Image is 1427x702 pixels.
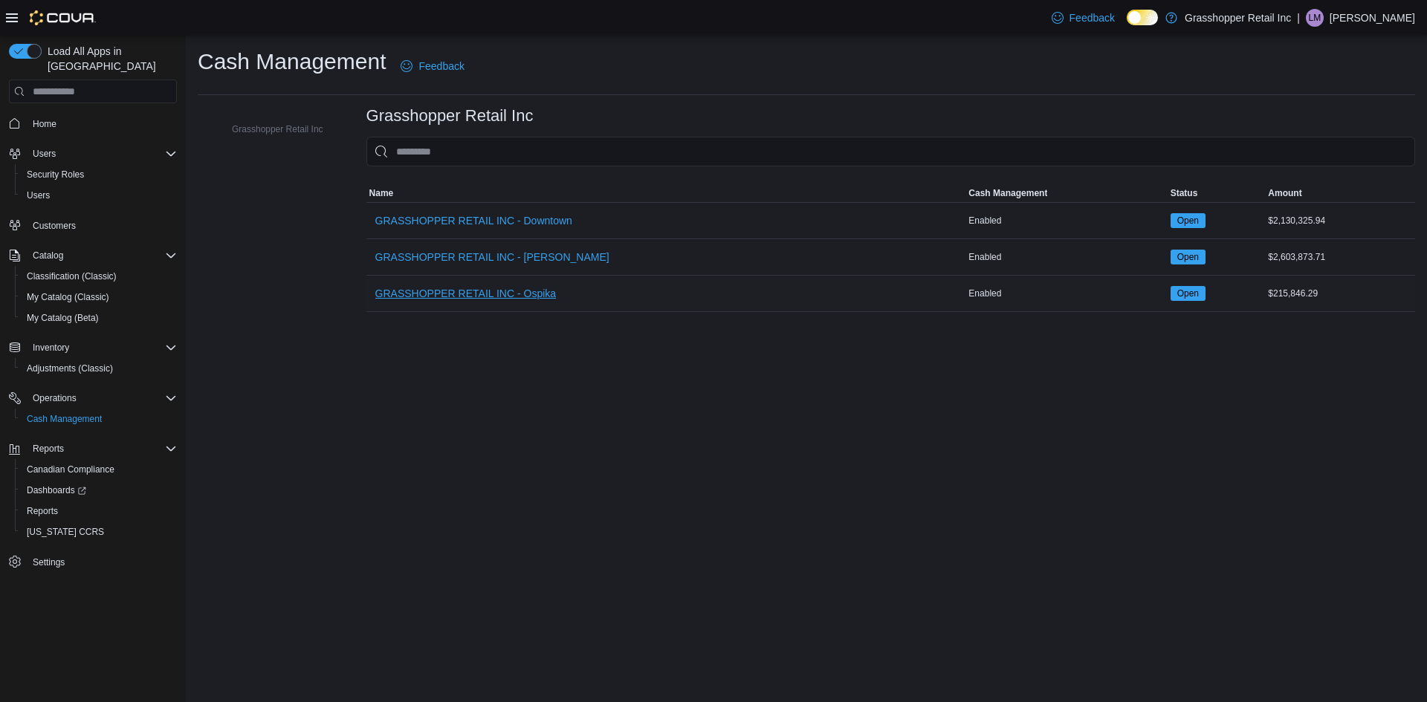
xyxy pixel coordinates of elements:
p: Grasshopper Retail Inc [1185,9,1291,27]
button: GRASSHOPPER RETAIL INC - [PERSON_NAME] [369,242,615,272]
a: Feedback [395,51,470,81]
button: Reports [15,501,183,521]
a: Users [21,186,56,204]
span: Feedback [1070,10,1115,25]
span: Users [27,145,177,163]
span: Adjustments (Classic) [27,363,113,374]
span: My Catalog (Beta) [27,312,99,324]
span: Customers [33,220,76,232]
a: Dashboards [15,480,183,501]
a: Dashboards [21,481,92,499]
span: Dark Mode [1127,25,1127,26]
button: Grasshopper Retail Inc [211,120,329,138]
button: Security Roles [15,164,183,185]
span: Reports [21,502,177,520]
span: Inventory [33,342,69,354]
button: Catalog [27,247,69,264]
button: Amount [1265,184,1415,202]
input: Dark Mode [1127,10,1158,25]
span: Inventory [27,339,177,357]
div: $215,846.29 [1265,285,1415,302]
p: | [1297,9,1300,27]
a: Classification (Classic) [21,267,123,285]
span: Open [1171,286,1206,301]
span: Grasshopper Retail Inc [232,123,323,135]
button: Users [27,145,62,163]
button: Customers [3,215,183,236]
span: Load All Apps in [GEOGRAPHIC_DATA] [42,44,177,74]
span: Security Roles [27,169,84,181]
span: GRASSHOPPER RETAIL INC - Ospika [375,286,557,301]
div: Enabled [965,285,1167,302]
a: [US_STATE] CCRS [21,523,110,541]
button: Settings [3,551,183,573]
button: Operations [3,388,183,409]
p: [PERSON_NAME] [1330,9,1415,27]
span: Status [1171,187,1198,199]
button: Classification (Classic) [15,266,183,287]
button: My Catalog (Beta) [15,308,183,328]
span: Catalog [27,247,177,264]
button: [US_STATE] CCRS [15,521,183,542]
span: Canadian Compliance [27,464,114,475]
div: L M [1306,9,1324,27]
span: Customers [27,216,177,235]
a: Settings [27,553,71,571]
span: My Catalog (Beta) [21,309,177,327]
span: Open [1171,250,1206,264]
button: Status [1168,184,1266,202]
div: $2,130,325.94 [1265,212,1415,230]
a: Canadian Compliance [21,461,120,478]
img: Cova [30,10,96,25]
button: Inventory [27,339,75,357]
span: Settings [33,556,65,568]
span: Classification (Classic) [21,267,177,285]
span: Operations [27,389,177,407]
span: Users [21,186,177,204]
button: Canadian Compliance [15,459,183,480]
button: Users [15,185,183,206]
span: Users [27,189,50,201]
a: Reports [21,502,64,520]
button: Reports [3,438,183,459]
button: Cash Management [15,409,183,429]
button: Reports [27,440,70,458]
button: Inventory [3,337,183,358]
a: Cash Management [21,410,108,428]
span: Operations [33,392,77,404]
button: Name [366,184,966,202]
span: [US_STATE] CCRS [27,526,104,538]
span: Cash Management [27,413,102,425]
div: $2,603,873.71 [1265,248,1415,266]
span: Washington CCRS [21,523,177,541]
span: GRASSHOPPER RETAIL INC - Downtown [375,213,572,228]
a: My Catalog (Classic) [21,288,115,306]
span: Security Roles [21,166,177,183]
span: Cash Management [21,410,177,428]
a: Security Roles [21,166,90,183]
span: Settings [27,553,177,571]
span: Home [27,114,177,132]
span: Canadian Compliance [21,461,177,478]
a: My Catalog (Beta) [21,309,105,327]
button: GRASSHOPPER RETAIL INC - Ospika [369,279,563,308]
span: Reports [27,440,177,458]
button: Adjustments (Classic) [15,358,183,379]
span: Home [33,118,56,130]
span: My Catalog (Classic) [21,288,177,306]
span: Amount [1268,187,1301,199]
div: Enabled [965,248,1167,266]
button: Cash Management [965,184,1167,202]
span: Catalog [33,250,63,261]
span: Name [369,187,394,199]
span: My Catalog (Classic) [27,291,109,303]
nav: Complex example [9,106,177,611]
span: Classification (Classic) [27,270,117,282]
input: This is a search bar. As you type, the results lower in the page will automatically filter. [366,137,1415,166]
span: Open [1177,250,1199,264]
span: Cash Management [968,187,1047,199]
span: Reports [27,505,58,517]
span: Open [1177,214,1199,227]
span: Adjustments (Classic) [21,360,177,377]
span: GRASSHOPPER RETAIL INC - [PERSON_NAME] [375,250,609,264]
